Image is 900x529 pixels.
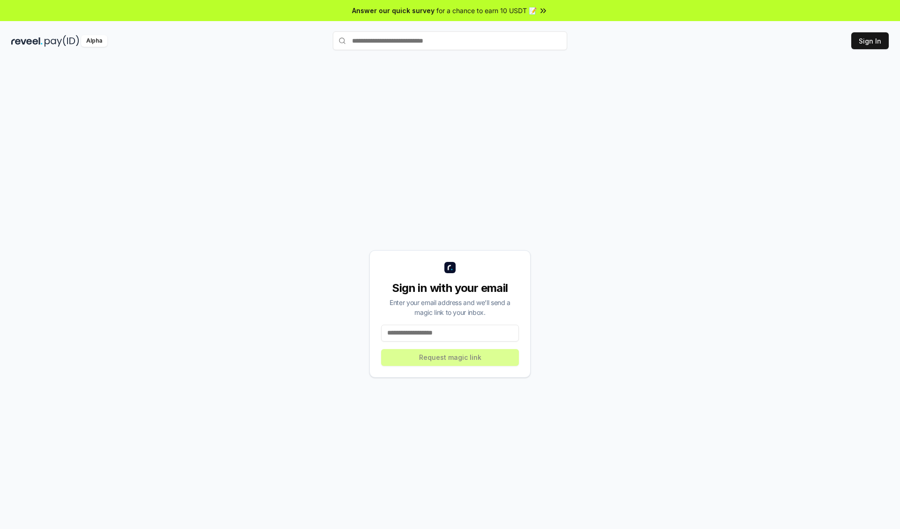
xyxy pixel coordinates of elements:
div: Alpha [81,35,107,47]
div: Sign in with your email [381,281,519,296]
img: logo_small [444,262,456,273]
span: Answer our quick survey [352,6,435,15]
button: Sign In [851,32,889,49]
img: pay_id [45,35,79,47]
img: reveel_dark [11,35,43,47]
div: Enter your email address and we’ll send a magic link to your inbox. [381,298,519,317]
span: for a chance to earn 10 USDT 📝 [436,6,537,15]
